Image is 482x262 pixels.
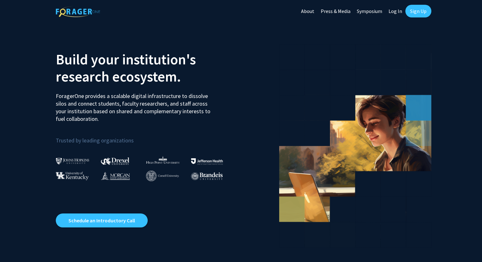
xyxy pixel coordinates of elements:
[56,6,100,17] img: ForagerOne Logo
[5,233,27,257] iframe: Chat
[146,156,180,164] img: High Point University
[56,158,89,164] img: Johns Hopkins University
[56,51,236,85] h2: Build your institution's research ecosystem.
[146,171,179,181] img: Cornell University
[56,128,236,145] p: Trusted by leading organizations
[56,213,148,227] a: Opens in a new tab
[101,172,130,180] img: Morgan State University
[191,172,223,180] img: Brandeis University
[56,172,89,180] img: University of Kentucky
[191,158,223,164] img: Thomas Jefferson University
[56,88,215,123] p: ForagerOne provides a scalable digital infrastructure to dissolve silos and connect students, fac...
[101,157,129,165] img: Drexel University
[405,5,431,17] a: Sign Up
